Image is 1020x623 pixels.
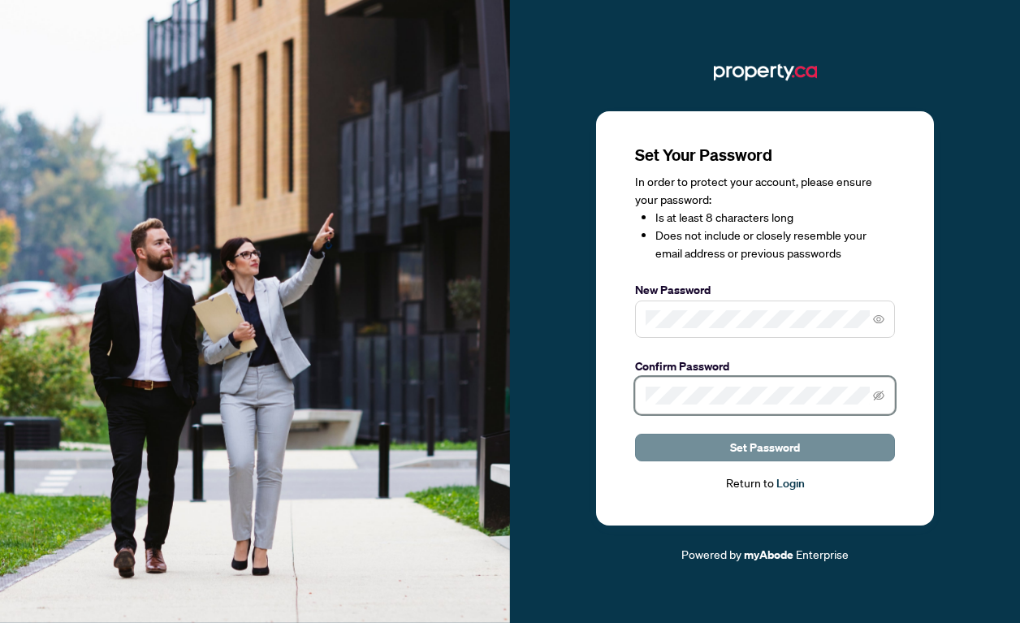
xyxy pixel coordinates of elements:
[730,435,800,461] span: Set Password
[635,474,895,493] div: Return to
[714,59,817,85] img: ma-logo
[635,144,895,167] h3: Set Your Password
[744,546,793,564] a: myAbode
[655,227,895,262] li: Does not include or closely resemble your email address or previous passwords
[635,357,895,375] label: Confirm Password
[635,173,895,262] div: In order to protect your account, please ensure your password:
[681,547,741,561] span: Powered by
[796,547,849,561] span: Enterprise
[635,281,895,299] label: New Password
[655,209,895,227] li: Is at least 8 characters long
[635,434,895,461] button: Set Password
[873,390,884,401] span: eye-invisible
[873,314,884,325] span: eye
[776,476,805,491] a: Login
